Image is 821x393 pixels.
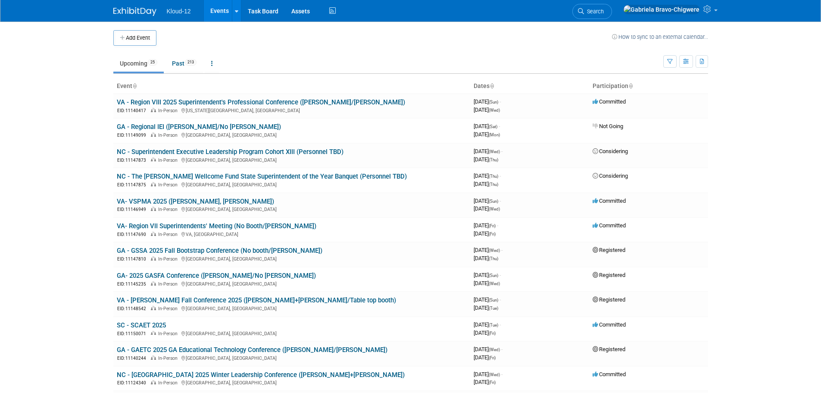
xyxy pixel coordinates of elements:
[474,222,498,229] span: [DATE]
[572,4,612,19] a: Search
[489,355,496,360] span: (Fri)
[151,157,156,162] img: In-Person Event
[113,55,164,72] a: Upcoming25
[489,124,497,129] span: (Sat)
[117,305,467,312] div: [GEOGRAPHIC_DATA], [GEOGRAPHIC_DATA]
[117,247,322,255] a: GA - GSSA 2025 Fall Bootstrap Conference (No booth/[PERSON_NAME])
[489,347,500,352] span: (Wed)
[474,330,496,336] span: [DATE]
[593,247,625,253] span: Registered
[474,371,503,377] span: [DATE]
[117,205,467,213] div: [GEOGRAPHIC_DATA], [GEOGRAPHIC_DATA]
[117,158,150,163] span: EID: 11147873
[132,82,137,89] a: Sort by Event Name
[623,5,700,14] img: Gabriela Bravo-Chigwere
[117,198,274,205] a: VA- VSPMA 2025 ([PERSON_NAME], [PERSON_NAME])
[489,174,498,179] span: (Thu)
[612,34,708,40] a: How to sync to an external calendar...
[489,298,498,302] span: (Sun)
[117,272,316,280] a: GA- 2025 GASFA Conference ([PERSON_NAME]/No [PERSON_NAME])
[151,306,156,310] img: In-Person Event
[499,272,501,278] span: -
[474,305,498,311] span: [DATE]
[117,173,407,180] a: NC - The [PERSON_NAME] Wellcome Fund State Superintendent of the Year Banquet (Personnel TBD)
[584,8,604,15] span: Search
[489,380,496,385] span: (Fri)
[117,356,150,361] span: EID: 11140244
[593,222,626,229] span: Committed
[117,321,166,329] a: SC - SCAET 2025
[501,371,503,377] span: -
[628,82,633,89] a: Sort by Participation Type
[474,346,503,352] span: [DATE]
[158,306,180,311] span: In-Person
[117,131,467,138] div: [GEOGRAPHIC_DATA], [GEOGRAPHIC_DATA]
[117,380,150,385] span: EID: 11124340
[151,182,156,186] img: In-Person Event
[501,148,503,154] span: -
[158,331,180,336] span: In-Person
[474,379,496,385] span: [DATE]
[474,321,501,328] span: [DATE]
[113,30,156,46] button: Add Event
[117,107,467,114] div: [US_STATE][GEOGRAPHIC_DATA], [GEOGRAPHIC_DATA]
[474,296,501,303] span: [DATE]
[470,79,589,94] th: Dates
[489,248,500,253] span: (Wed)
[117,306,150,311] span: EID: 11148542
[474,205,500,212] span: [DATE]
[117,181,467,188] div: [GEOGRAPHIC_DATA], [GEOGRAPHIC_DATA]
[489,100,498,104] span: (Sun)
[474,272,501,278] span: [DATE]
[490,82,494,89] a: Sort by Start Date
[474,131,500,138] span: [DATE]
[474,247,503,253] span: [DATE]
[474,198,501,204] span: [DATE]
[117,330,467,337] div: [GEOGRAPHIC_DATA], [GEOGRAPHIC_DATA]
[474,148,503,154] span: [DATE]
[151,281,156,286] img: In-Person Event
[151,207,156,211] img: In-Person Event
[474,107,500,113] span: [DATE]
[167,8,191,15] span: Kloud-12
[151,380,156,384] img: In-Person Event
[489,232,496,236] span: (Fri)
[489,281,500,286] span: (Wed)
[158,232,180,237] span: In-Person
[158,256,180,262] span: In-Person
[497,222,498,229] span: -
[158,207,180,212] span: In-Person
[151,108,156,112] img: In-Person Event
[117,123,281,131] a: GA - Regional IEI ([PERSON_NAME]/No [PERSON_NAME])
[158,182,180,188] span: In-Person
[117,98,405,106] a: VA - Region VIII 2025 Superintendent's Professional Conference ([PERSON_NAME]/[PERSON_NAME])
[117,108,150,113] span: EID: 11140417
[593,371,626,377] span: Committed
[489,223,496,228] span: (Fri)
[113,79,470,94] th: Event
[474,255,498,261] span: [DATE]
[151,256,156,261] img: In-Person Event
[117,133,150,138] span: EID: 11149099
[148,59,157,66] span: 25
[489,256,498,261] span: (Thu)
[113,7,156,16] img: ExhibitDay
[474,123,500,129] span: [DATE]
[117,156,467,163] div: [GEOGRAPHIC_DATA], [GEOGRAPHIC_DATA]
[499,198,501,204] span: -
[593,296,625,303] span: Registered
[117,282,150,286] span: EID: 11145235
[151,232,156,236] img: In-Person Event
[593,98,626,105] span: Committed
[117,257,150,261] span: EID: 11147810
[593,321,626,328] span: Committed
[117,230,467,238] div: VA, [GEOGRAPHIC_DATA]
[117,222,316,230] a: VA- Region VII Superintendents' Meeting (No Booth/[PERSON_NAME])
[489,108,500,113] span: (Wed)
[489,199,498,204] span: (Sun)
[489,157,498,162] span: (Thu)
[499,173,501,179] span: -
[489,149,500,154] span: (Wed)
[474,354,496,361] span: [DATE]
[489,372,500,377] span: (Wed)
